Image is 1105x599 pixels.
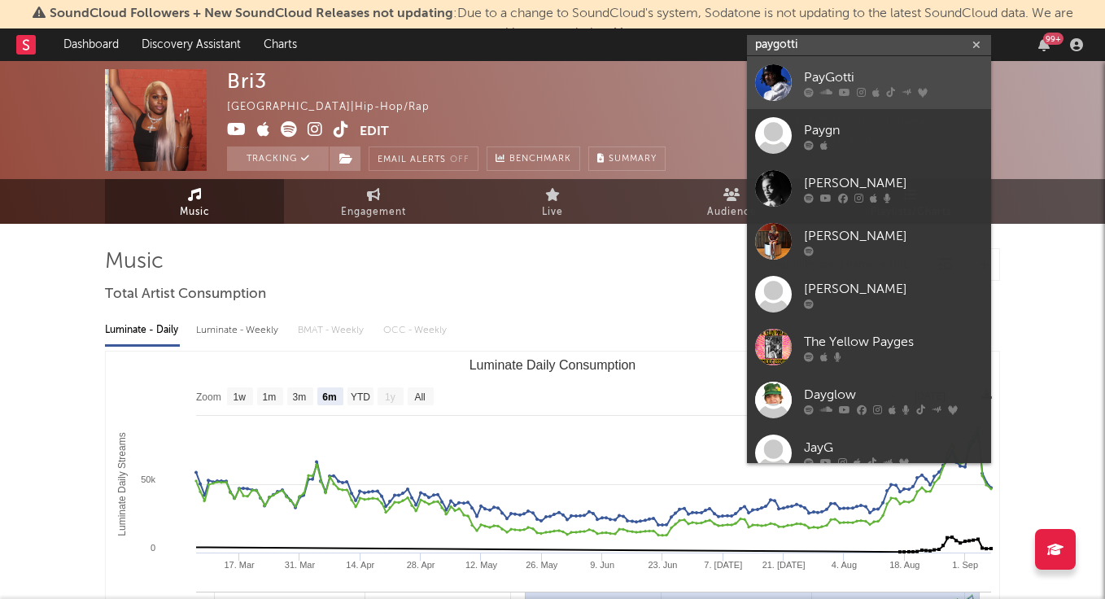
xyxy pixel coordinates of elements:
text: 1y [385,391,395,403]
text: 14. Apr [346,560,374,570]
a: Engagement [284,179,463,224]
div: 99 + [1043,33,1064,45]
a: Music [105,179,284,224]
text: 9. Jun [590,560,614,570]
div: [PERSON_NAME] [804,173,983,193]
a: JayG [747,426,991,479]
span: Benchmark [509,150,571,169]
span: Summary [609,155,657,164]
span: Audience [707,203,757,222]
span: : Due to a change to SoundCloud's system, Sodatone is not updating to the latest SoundCloud data.... [50,7,1073,40]
a: Dayglow [747,374,991,426]
text: 23. Jun [648,560,677,570]
button: Email AlertsOff [369,146,478,171]
text: 1w [234,391,247,403]
div: The Yellow Payges [804,332,983,352]
input: Search for artists [747,35,991,55]
div: Luminate - Daily [105,317,180,344]
a: Discovery Assistant [130,28,252,61]
text: 1m [263,391,277,403]
text: 1. Sep [952,560,978,570]
text: 7. [DATE] [704,560,742,570]
div: [GEOGRAPHIC_DATA] | Hip-Hop/Rap [227,98,448,117]
span: Music [180,203,210,222]
a: PayGotti [747,56,991,109]
a: [PERSON_NAME] [747,215,991,268]
span: Total Artist Consumption [105,285,266,304]
text: Luminate Daily Consumption [470,358,636,372]
a: Live [463,179,642,224]
text: 31. Mar [285,560,316,570]
button: Tracking [227,146,329,171]
a: Charts [252,28,308,61]
a: Paygn [747,109,991,162]
button: Edit [360,121,389,142]
text: 21. [DATE] [762,560,806,570]
em: Off [450,155,470,164]
text: 3m [293,391,307,403]
span: Live [542,203,563,222]
button: Summary [588,146,666,171]
text: All [414,391,425,403]
span: Dismiss [614,27,623,40]
div: [PERSON_NAME] [804,226,983,246]
text: 6m [322,391,336,403]
text: YTD [351,391,370,403]
a: [PERSON_NAME] [747,268,991,321]
text: 28. Apr [407,560,435,570]
text: Zoom [196,391,221,403]
text: 12. May [465,560,498,570]
span: SoundCloud Followers + New SoundCloud Releases not updating [50,7,453,20]
text: 50k [141,474,155,484]
text: 4. Aug [832,560,857,570]
text: 18. Aug [889,560,919,570]
div: Luminate - Weekly [196,317,282,344]
text: 26. May [526,560,558,570]
a: The Yellow Payges [747,321,991,374]
div: PayGotti [804,68,983,87]
button: 99+ [1038,38,1050,51]
div: Paygn [804,120,983,140]
div: Bri3 [227,69,267,93]
a: Dashboard [52,28,130,61]
a: [PERSON_NAME] [747,162,991,215]
div: JayG [804,438,983,457]
span: Engagement [341,203,406,222]
text: Luminate Daily Streams [116,432,128,536]
div: Dayglow [804,385,983,404]
a: Audience [642,179,821,224]
div: [PERSON_NAME] [804,279,983,299]
text: 17. Mar [224,560,255,570]
a: Benchmark [487,146,580,171]
text: 0 [151,543,155,553]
